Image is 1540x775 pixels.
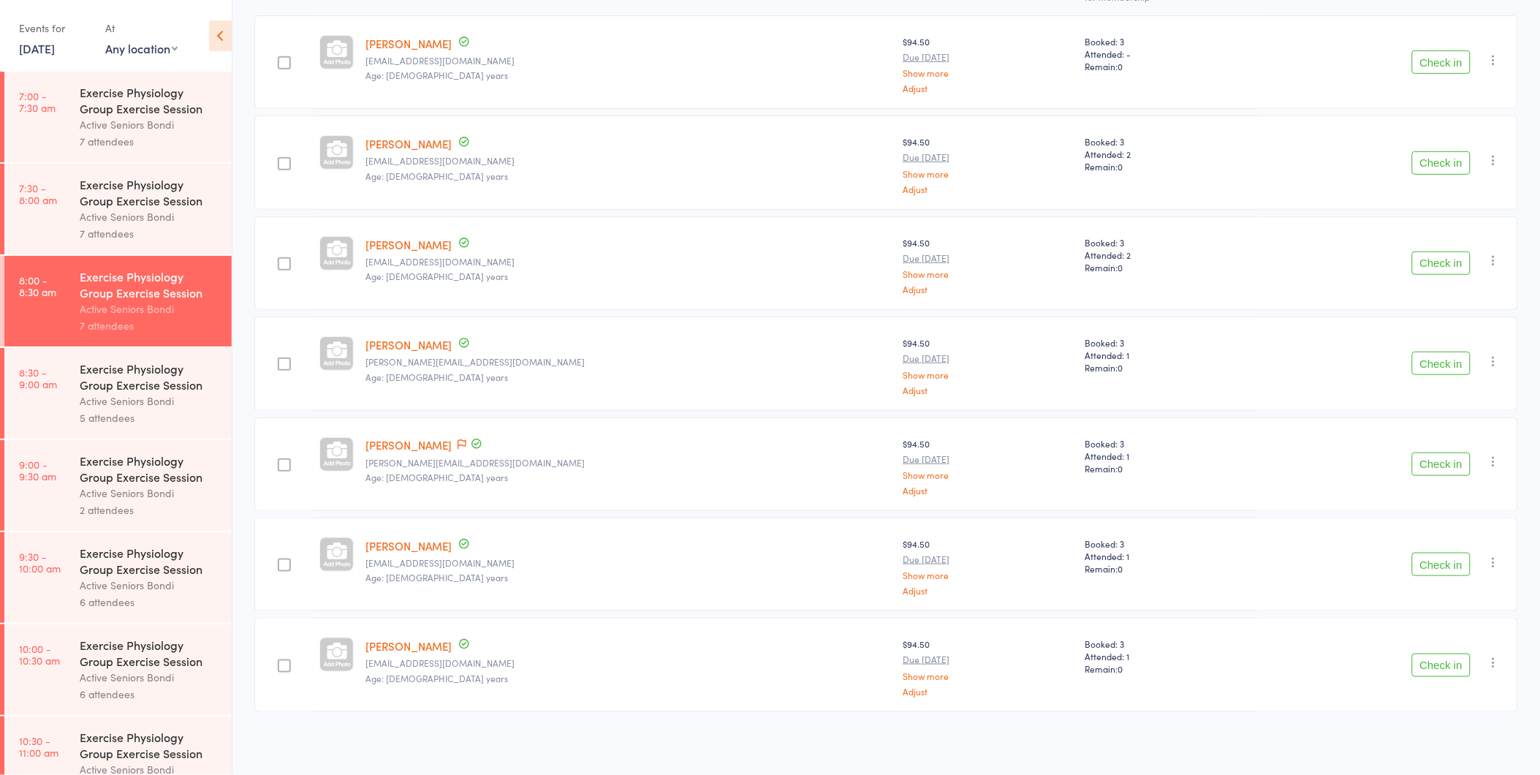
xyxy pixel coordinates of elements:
small: Due [DATE] [903,52,1073,62]
span: Booked: 3 [1085,336,1251,349]
div: $94.50 [903,638,1073,695]
small: jacob@tarszisz.com [365,458,891,468]
small: Due [DATE] [903,454,1073,464]
small: Due [DATE] [903,353,1073,363]
time: 7:30 - 8:00 am [19,182,57,205]
span: 0 [1118,60,1123,72]
div: $94.50 [903,437,1073,495]
a: Adjust [903,184,1073,194]
small: prjassy@gmail.com [365,156,891,166]
a: 10:00 -10:30 amExercise Physiology Group Exercise SessionActive Seniors Bondi6 attendees [4,624,232,715]
a: [DATE] [19,40,55,56]
span: 0 [1118,462,1123,475]
span: 0 [1118,361,1123,374]
small: wbrender@internode.on.net [365,56,891,66]
div: Active Seniors Bondi [80,485,219,502]
a: 7:30 -8:00 amExercise Physiology Group Exercise SessionActive Seniors Bondi7 attendees [4,164,232,254]
div: 5 attendees [80,409,219,426]
div: 6 attendees [80,594,219,610]
button: Check in [1412,654,1471,677]
time: 7:00 - 7:30 am [19,90,56,113]
a: [PERSON_NAME] [365,36,452,51]
span: Booked: 3 [1085,135,1251,148]
div: Active Seniors Bondi [80,116,219,133]
small: david@phillipshenningham.com [365,357,891,367]
a: Adjust [903,687,1073,696]
button: Check in [1412,453,1471,476]
small: Due [DATE] [903,152,1073,162]
a: Show more [903,570,1073,580]
div: Active Seniors Bondi [80,669,219,686]
small: Due [DATE] [903,554,1073,564]
span: Age: [DEMOGRAPHIC_DATA] years [365,371,508,383]
span: Booked: 3 [1085,638,1251,650]
span: Age: [DEMOGRAPHIC_DATA] years [365,69,508,81]
span: Attended: 2 [1085,148,1251,160]
button: Check in [1412,553,1471,576]
time: 10:00 - 10:30 am [19,643,60,666]
a: 9:00 -9:30 amExercise Physiology Group Exercise SessionActive Seniors Bondi2 attendees [4,440,232,531]
div: Active Seniors Bondi [80,393,219,409]
a: [PERSON_NAME] [365,437,452,453]
span: Remain: [1085,60,1251,72]
span: Remain: [1085,160,1251,173]
a: Show more [903,269,1073,279]
small: Due [DATE] [903,654,1073,665]
span: Attended: 1 [1085,450,1251,462]
time: 9:30 - 10:00 am [19,551,61,574]
div: Exercise Physiology Group Exercise Session [80,84,219,116]
time: 8:00 - 8:30 am [19,274,56,298]
small: daniellewells9@gmail.com [365,658,891,668]
a: [PERSON_NAME] [365,538,452,553]
a: 8:30 -9:00 amExercise Physiology Group Exercise SessionActive Seniors Bondi5 attendees [4,348,232,439]
span: Remain: [1085,462,1251,475]
button: Check in [1412,151,1471,175]
time: 10:30 - 11:00 am [19,735,58,758]
time: 8:30 - 9:00 am [19,366,57,390]
a: [PERSON_NAME] [365,337,452,352]
div: Any location [105,40,178,56]
span: Age: [DEMOGRAPHIC_DATA] years [365,672,508,684]
span: 0 [1118,261,1123,273]
div: At [105,16,178,40]
span: Attended: 1 [1085,349,1251,361]
div: Events for [19,16,91,40]
div: Exercise Physiology Group Exercise Session [80,360,219,393]
a: 7:00 -7:30 amExercise Physiology Group Exercise SessionActive Seniors Bondi7 attendees [4,72,232,162]
a: Adjust [903,586,1073,595]
div: Active Seniors Bondi [80,300,219,317]
div: Exercise Physiology Group Exercise Session [80,176,219,208]
a: Adjust [903,485,1073,495]
span: Attended: 1 [1085,650,1251,662]
a: Show more [903,671,1073,681]
a: Show more [903,370,1073,379]
span: 0 [1118,662,1123,675]
div: $94.50 [903,537,1073,595]
button: Check in [1412,50,1471,74]
small: tarszroz@gmail.com [365,558,891,568]
div: Exercise Physiology Group Exercise Session [80,729,219,761]
a: [PERSON_NAME] [365,638,452,654]
a: Show more [903,470,1073,480]
span: Age: [DEMOGRAPHIC_DATA] years [365,571,508,583]
small: Due [DATE] [903,253,1073,263]
a: 9:30 -10:00 amExercise Physiology Group Exercise SessionActive Seniors Bondi6 attendees [4,532,232,623]
a: Adjust [903,83,1073,93]
button: Check in [1412,252,1471,275]
span: Remain: [1085,662,1251,675]
button: Check in [1412,352,1471,375]
div: Exercise Physiology Group Exercise Session [80,453,219,485]
span: Age: [DEMOGRAPHIC_DATA] years [365,170,508,182]
small: mjassy@jassylawyers.com.au [365,257,891,267]
span: Age: [DEMOGRAPHIC_DATA] years [365,471,508,483]
span: Booked: 3 [1085,537,1251,550]
div: 2 attendees [80,502,219,518]
div: $94.50 [903,236,1073,294]
div: 7 attendees [80,317,219,334]
span: Attended: 2 [1085,249,1251,261]
span: 0 [1118,160,1123,173]
div: Active Seniors Bondi [80,577,219,594]
div: Exercise Physiology Group Exercise Session [80,545,219,577]
div: Exercise Physiology Group Exercise Session [80,637,219,669]
a: [PERSON_NAME] [365,136,452,151]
